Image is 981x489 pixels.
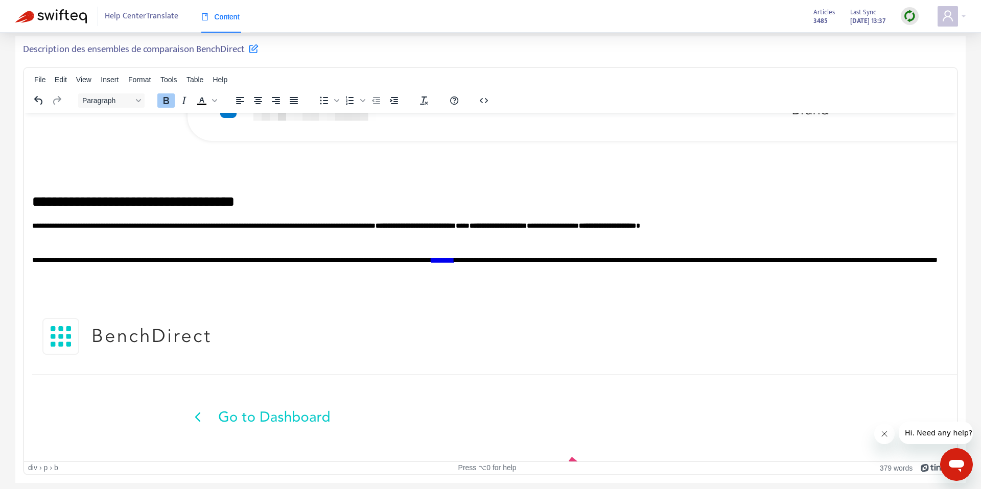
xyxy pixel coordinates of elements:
[82,96,132,105] span: Paragraph
[101,76,119,84] span: Insert
[850,15,885,27] strong: [DATE] 13:37
[367,93,385,108] button: Decrease indent
[921,463,946,472] a: Powered by Tiny
[186,76,203,84] span: Table
[334,463,640,472] div: Press ⌥0 for help
[880,463,913,472] button: 379 words
[201,13,208,20] span: book
[850,7,876,18] span: Last Sync
[341,93,367,108] div: Numbered list
[813,15,828,27] strong: 3485
[249,93,267,108] button: Align center
[903,10,916,22] img: sync.dc5367851b00ba804db3.png
[44,463,48,472] div: p
[28,463,37,472] div: div
[54,463,58,472] div: b
[446,93,463,108] button: Help
[15,9,87,23] img: Swifteq
[55,76,67,84] span: Edit
[201,13,240,21] span: Content
[23,43,259,56] h5: Description des ensembles de comparaison BenchDirect
[175,93,193,108] button: Italic
[24,113,957,461] iframe: Rich Text Area
[231,93,249,108] button: Align left
[942,10,954,22] span: user
[30,93,48,108] button: Undo
[160,76,177,84] span: Tools
[813,7,835,18] span: Articles
[899,422,973,444] iframe: Message from company
[415,93,433,108] button: Clear formatting
[48,93,65,108] button: Redo
[267,93,285,108] button: Align right
[76,76,91,84] span: View
[78,93,145,108] button: Block Paragraph
[128,76,151,84] span: Format
[193,93,219,108] div: Text color Black
[315,93,341,108] div: Bullet list
[157,93,175,108] button: Bold
[874,424,895,444] iframe: Close message
[940,448,973,481] iframe: Button to launch messaging window
[285,93,302,108] button: Justify
[50,463,52,472] div: ›
[34,76,46,84] span: File
[385,93,403,108] button: Increase indent
[105,7,178,26] span: Help Center Translate
[39,463,42,472] div: ›
[213,76,227,84] span: Help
